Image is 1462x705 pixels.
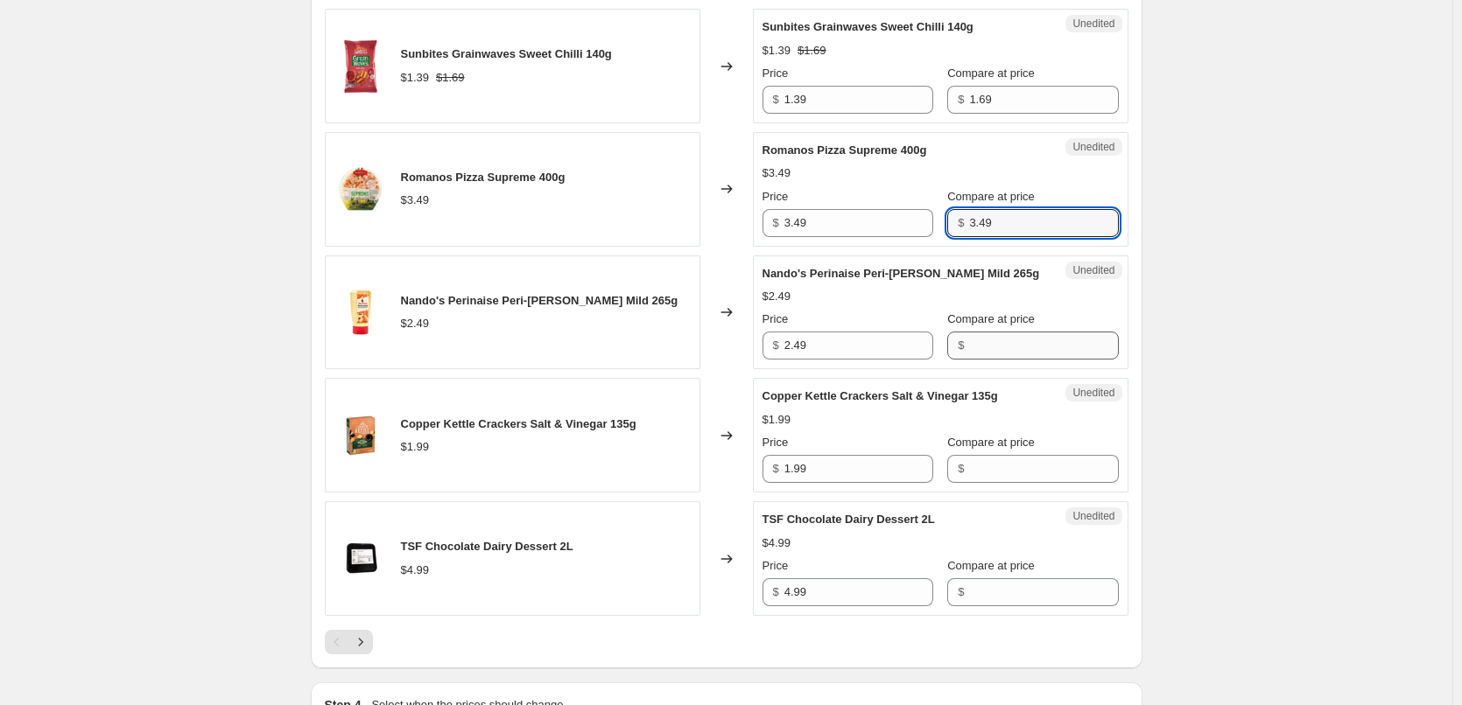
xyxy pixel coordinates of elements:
nav: Pagination [325,630,373,654]
span: Price [763,66,789,80]
span: $ [958,216,964,229]
span: $ [958,462,964,475]
span: Unedited [1072,17,1114,31]
span: Copper Kettle Crackers Salt & Vinegar 135g [401,417,636,430]
span: Compare at price [947,190,1035,203]
span: Compare at price [947,436,1035,449]
span: Price [763,312,789,325]
div: $2.49 [401,315,430,332]
span: Nando's Perinaise Peri-[PERSON_NAME] Mild 265g [763,267,1040,280]
img: CopperKettleCrackers135g_80x.png [334,409,387,462]
strike: $1.69 [798,42,826,59]
span: Price [763,559,789,572]
span: $ [958,93,964,106]
span: Nando's Perinaise Peri-[PERSON_NAME] Mild 265g [401,294,678,307]
span: $ [773,339,779,352]
div: $1.39 [401,69,430,87]
span: TSF Chocolate Dairy Dessert 2L [763,513,935,526]
span: Unedited [1072,386,1114,400]
img: NandosPerinaise_80x.png [334,286,387,339]
span: Compare at price [947,312,1035,325]
span: Sunbites Grainwaves Sweet Chilli 140g [763,20,973,33]
span: TSF Chocolate Dairy Dessert 2L [401,540,573,553]
img: SunbitesGrainwavesSweetChilli140g_80x.png [334,40,387,93]
span: Romanos Pizza Supreme 400g [763,143,927,157]
span: Compare at price [947,559,1035,572]
span: $ [773,585,779,598]
span: Unedited [1072,140,1114,154]
div: $3.49 [401,192,430,209]
div: $1.99 [763,411,791,429]
div: $1.39 [763,42,791,59]
div: $2.49 [763,288,791,305]
span: Unedited [1072,263,1114,277]
strike: $1.69 [436,69,465,87]
span: Sunbites Grainwaves Sweet Chilli 140g [401,47,612,60]
span: $ [958,339,964,352]
span: Romanos Pizza Supreme 400g [401,171,566,184]
span: $ [958,585,964,598]
span: Compare at price [947,66,1035,80]
div: $3.49 [763,164,791,182]
span: Unedited [1072,509,1114,523]
img: RomanosPizzaSupreme400g_80x.png [334,163,387,215]
div: $1.99 [401,438,430,456]
span: $ [773,93,779,106]
span: Price [763,436,789,449]
div: $4.99 [401,562,430,579]
div: $4.99 [763,534,791,552]
button: Next [348,630,373,654]
span: Copper Kettle Crackers Salt & Vinegar 135g [763,389,998,402]
span: Price [763,190,789,203]
span: $ [773,216,779,229]
span: $ [773,462,779,475]
img: TSFChocolateDairyDessert2L_80x.png [334,533,387,585]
